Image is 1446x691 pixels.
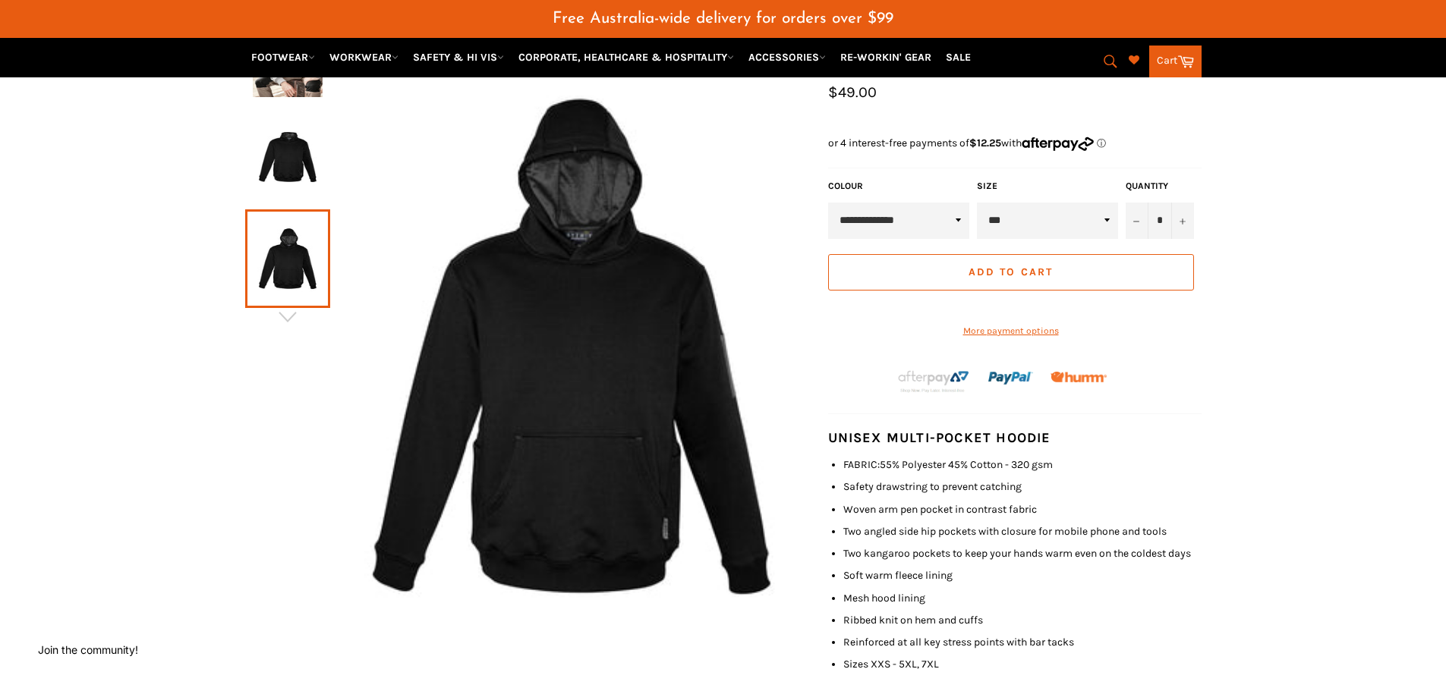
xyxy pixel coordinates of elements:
span: Free Australia-wide delivery for orders over $99 [553,11,893,27]
li: Two kangaroo pockets to keep your hands warm even on the coldest days [843,546,1202,561]
li: Woven arm pen pocket in contrast fabric [843,502,1202,517]
li: Safety drawstring to prevent catching [843,479,1202,494]
img: Afterpay-Logo-on-dark-bg_large.png [896,369,971,394]
img: SYZMIK ZT467 Unisex Multi Pocket Hoodie - Workin' Gear [253,115,323,199]
a: FOOTWEAR [245,44,321,71]
button: Join the community! [38,643,138,656]
li: Mesh hood lining [843,591,1202,605]
li: Ribbed knit on hem and cuffs [843,613,1202,627]
li: Two angled side hip pockets with closure for mobile phone and tools [843,524,1202,539]
li: Sizes XXS - 5XL, 7XL [843,657,1202,671]
a: SALE [940,44,977,71]
a: More payment options [828,325,1194,338]
a: RE-WORKIN' GEAR [834,44,937,71]
a: Cart [1149,46,1202,77]
span: 55% Polyester 45% Cotton - 320 gsm [880,458,1053,471]
button: Increase item quantity by one [1171,203,1194,239]
img: SYZMIK ZT467 Unisex Multi Pocket Hoodie - Workin' Gear [330,5,813,687]
button: Reduce item quantity by one [1126,203,1148,239]
li: Soft warm fleece lining [843,568,1202,583]
a: WORKWEAR [323,44,405,71]
img: paypal.png [988,356,1033,400]
label: Quantity [1126,180,1194,193]
a: ACCESSORIES [742,44,832,71]
span: $49.00 [828,83,877,101]
button: Add to Cart [828,254,1194,291]
li: Reinforced at all key stress points with bar tacks [843,635,1202,649]
li: FABRIC: [843,457,1202,472]
h4: Unisex Multi-pocket Hoodie [828,429,1202,448]
a: CORPORATE, HEALTHCARE & HOSPITALITY [512,44,740,71]
label: COLOUR [828,180,969,193]
a: SAFETY & HI VIS [407,44,510,71]
span: Add to Cart [969,265,1053,278]
label: Size [977,180,1118,193]
img: Humm_core_logo_RGB-01_300x60px_small_195d8312-4386-4de7-b182-0ef9b6303a37.png [1051,372,1107,383]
